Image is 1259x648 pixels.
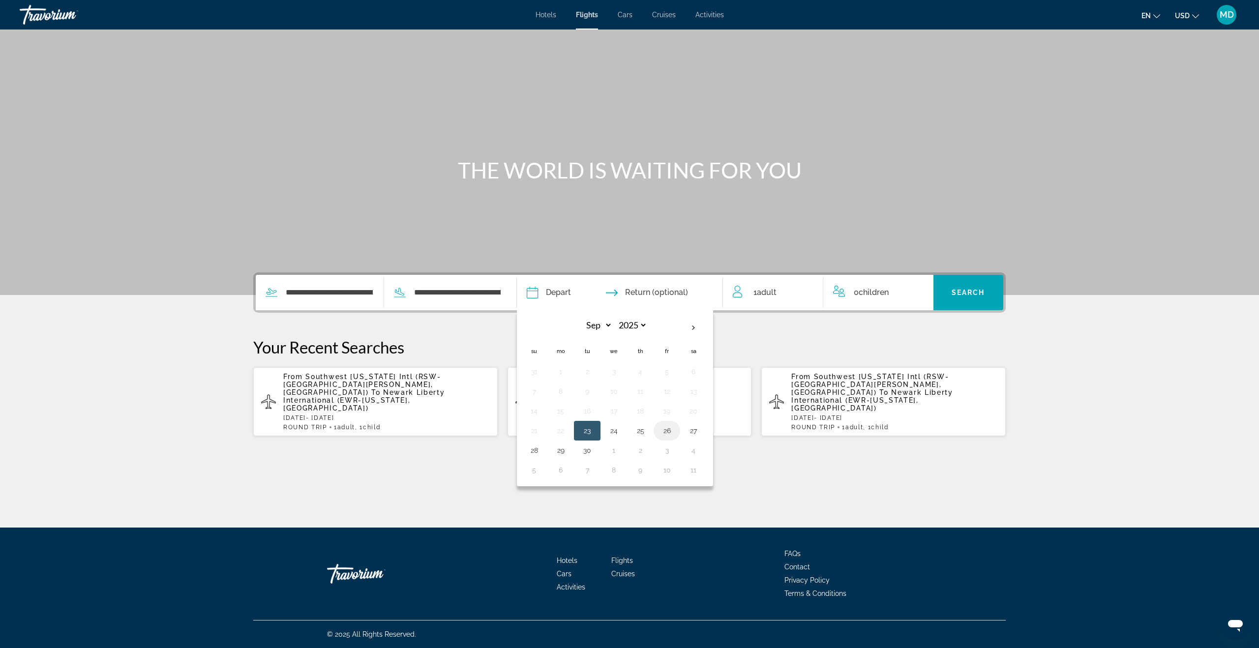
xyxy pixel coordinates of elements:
button: Next month [680,317,707,339]
span: Hotels [557,557,577,564]
button: Change language [1141,8,1160,23]
span: 0 [854,286,889,299]
a: Activities [695,11,724,19]
a: Privacy Policy [784,576,830,584]
a: Contact [784,563,810,571]
button: Day 9 [632,463,648,477]
button: From Southwest [US_STATE] Intl (RSW-[GEOGRAPHIC_DATA][PERSON_NAME], [GEOGRAPHIC_DATA]) To Newark ... [761,367,1006,437]
a: Cruises [652,11,676,19]
span: © 2025 All Rights Reserved. [327,630,416,638]
button: Day 4 [632,365,648,379]
a: Activities [557,583,585,591]
a: Cars [618,11,632,19]
button: Travelers: 1 adult, 0 children [723,275,933,310]
button: Day 30 [579,443,595,457]
span: Child [363,424,380,431]
span: Southwest [US_STATE] Intl (RSW-[GEOGRAPHIC_DATA][PERSON_NAME], [GEOGRAPHIC_DATA]) [791,373,949,396]
a: Flights [576,11,598,19]
span: Return (optional) [625,286,688,299]
button: Day 8 [606,463,622,477]
span: 1 [753,286,777,299]
button: Day 26 [659,424,675,438]
button: Day 25 [632,424,648,438]
button: Day 21 [526,424,542,438]
a: Flights [611,557,633,564]
button: Day 5 [526,463,542,477]
button: Search [933,275,1004,310]
button: Day 11 [686,463,701,477]
span: To [879,388,888,396]
a: Travorium [327,559,425,589]
button: Day 2 [579,365,595,379]
h1: THE WORLD IS WAITING FOR YOU [445,157,814,183]
span: To [371,388,380,396]
span: 1 [842,424,863,431]
span: From [791,373,811,381]
button: Day 12 [659,384,675,398]
button: Day 20 [686,404,701,418]
iframe: Button to launch messaging window [1220,609,1251,640]
span: ROUND TRIP [283,424,327,431]
span: Adult [757,288,777,297]
button: Change currency [1175,8,1199,23]
button: Day 23 [579,424,595,438]
button: Day 4 [686,443,701,457]
button: Day 3 [606,365,622,379]
span: Newark Liberty International (EWR-[US_STATE], [GEOGRAPHIC_DATA]) [791,388,953,412]
button: Day 18 [632,404,648,418]
button: Day 6 [553,463,569,477]
button: Day 5 [659,365,675,379]
button: Day 7 [579,463,595,477]
button: Day 28 [526,443,542,457]
span: en [1141,12,1151,20]
span: From [283,373,303,381]
button: Day 1 [606,443,622,457]
span: Search [952,289,985,296]
button: Depart date [527,275,571,310]
span: Adult [337,424,355,431]
span: ROUND TRIP [791,424,835,431]
button: Return date [606,275,688,310]
button: Day 9 [579,384,595,398]
span: , 1 [863,424,888,431]
button: Day 22 [553,424,569,438]
button: Day 10 [659,463,675,477]
a: Hotels [536,11,556,19]
a: Cars [557,570,571,578]
p: [DATE] - [DATE] [283,414,490,421]
span: USD [1175,12,1190,20]
p: Your Recent Searches [253,337,1006,357]
span: Adult [845,424,863,431]
span: Child [871,424,888,431]
span: 1 [334,424,355,431]
span: Children [859,288,889,297]
select: Select year [615,317,647,334]
p: [DATE] - [DATE] [791,414,998,421]
select: Select month [580,317,612,334]
button: Day 24 [606,424,622,438]
button: Day 8 [553,384,569,398]
a: Cruises [611,570,635,578]
button: Day 3 [659,443,675,457]
button: Day 27 [686,424,701,438]
span: FAQs [784,550,801,558]
span: Terms & Conditions [784,589,846,597]
button: Day 1 [553,365,569,379]
button: Day 6 [686,365,701,379]
span: MD [1220,10,1234,20]
button: Day 11 [632,384,648,398]
button: Day 14 [526,404,542,418]
button: From Southwest [US_STATE] Intl (RSW-[GEOGRAPHIC_DATA][PERSON_NAME], [GEOGRAPHIC_DATA]) To La Guar... [508,367,752,437]
button: Day 2 [632,443,648,457]
button: Day 19 [659,404,675,418]
button: Day 13 [686,384,701,398]
button: Day 15 [553,404,569,418]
